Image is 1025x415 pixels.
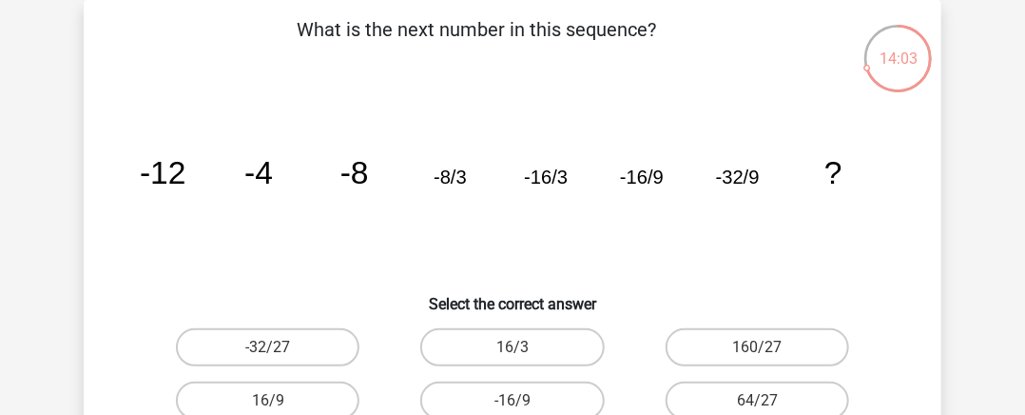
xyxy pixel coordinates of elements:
p: What is the next number in this sequence? [114,15,840,72]
h6: Select the correct answer [114,280,911,313]
tspan: ? [824,155,842,190]
label: 160/27 [666,328,849,366]
div: 14:03 [862,23,934,70]
tspan: -16/3 [524,167,568,188]
tspan: -16/9 [620,167,664,188]
label: 16/3 [420,328,604,366]
tspan: -8/3 [434,167,467,188]
tspan: -8 [340,155,369,190]
tspan: -12 [140,155,186,190]
tspan: -32/9 [716,167,760,188]
label: -32/27 [176,328,359,366]
tspan: -4 [244,155,273,190]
